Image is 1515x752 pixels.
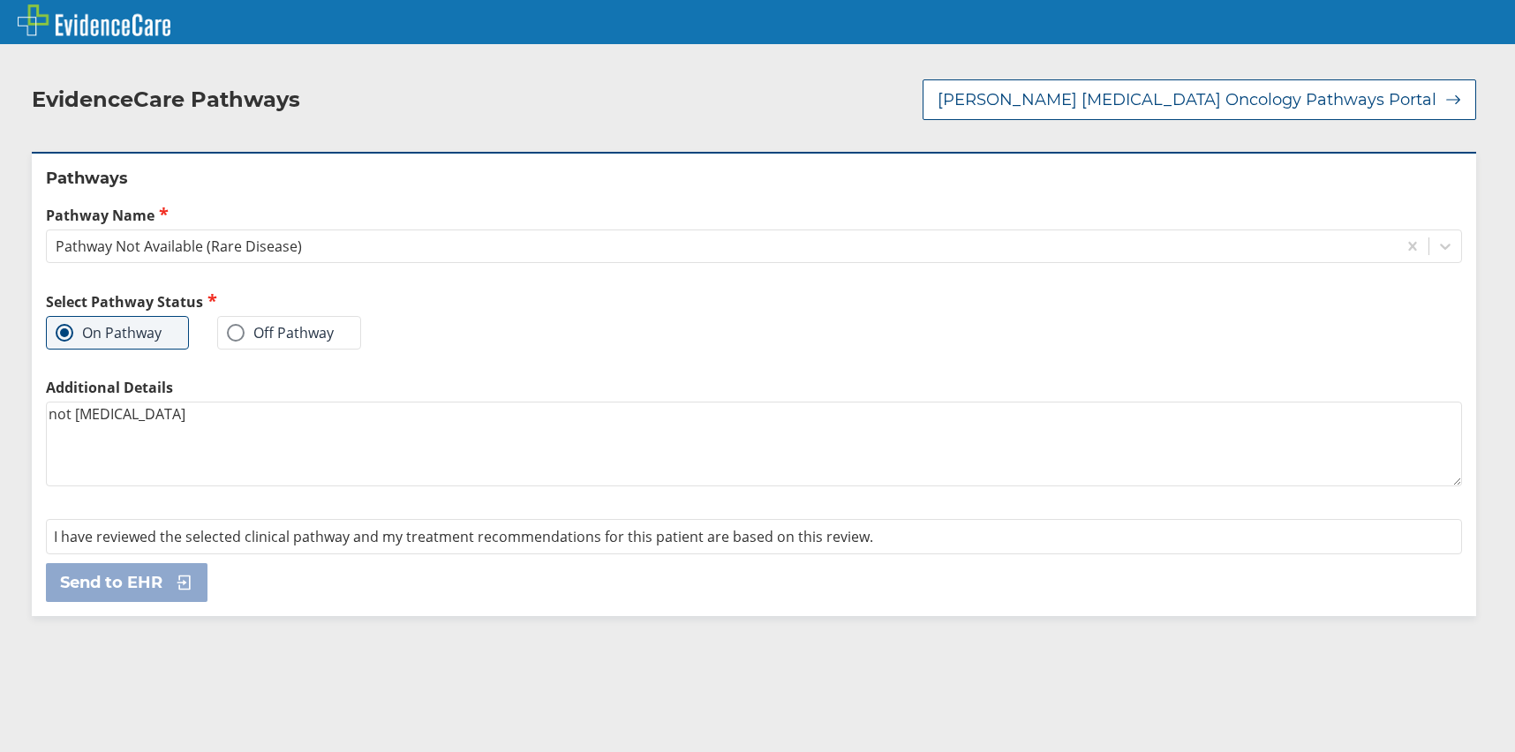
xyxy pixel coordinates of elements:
[227,324,334,342] label: Off Pathway
[60,572,162,593] span: Send to EHR
[56,324,162,342] label: On Pathway
[923,79,1476,120] button: [PERSON_NAME] [MEDICAL_DATA] Oncology Pathways Portal
[54,527,873,546] span: I have reviewed the selected clinical pathway and my treatment recommendations for this patient a...
[46,205,1462,225] label: Pathway Name
[46,378,1462,397] label: Additional Details
[56,237,302,256] div: Pathway Not Available (Rare Disease)
[46,291,747,312] h2: Select Pathway Status
[32,86,300,113] h2: EvidenceCare Pathways
[46,168,1462,189] h2: Pathways
[938,89,1436,110] span: [PERSON_NAME] [MEDICAL_DATA] Oncology Pathways Portal
[46,402,1462,486] textarea: not [MEDICAL_DATA]
[18,4,170,36] img: EvidenceCare
[46,563,207,602] button: Send to EHR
